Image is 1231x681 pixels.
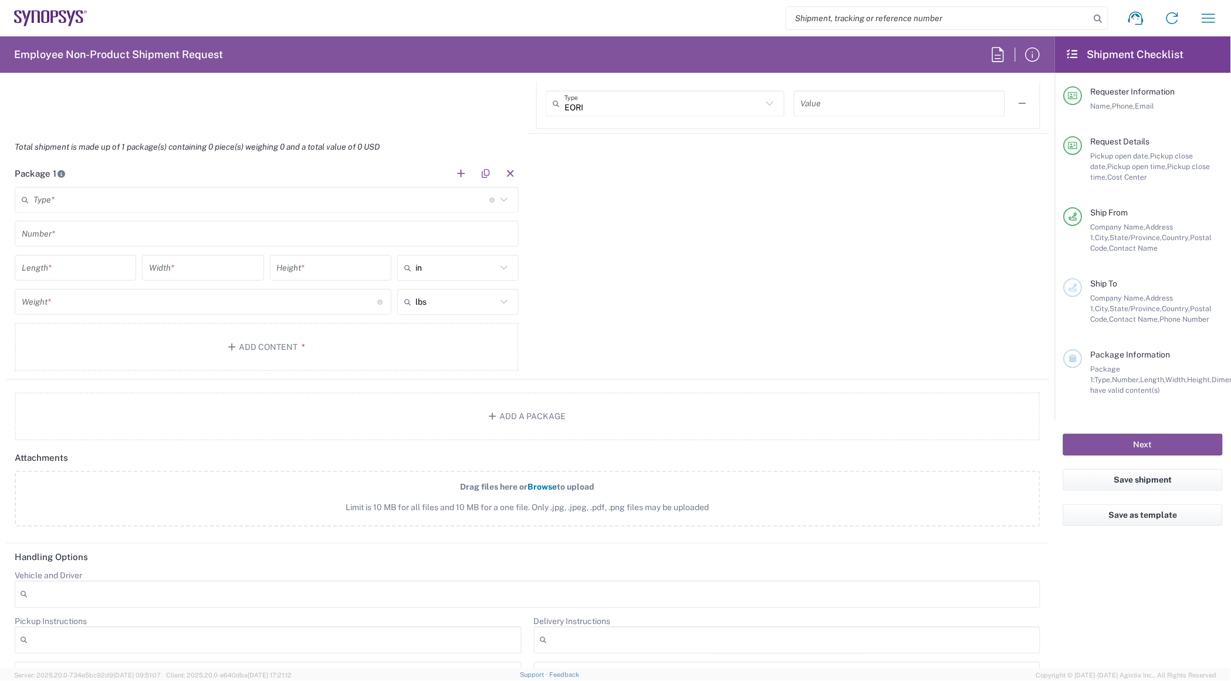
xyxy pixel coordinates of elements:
span: Contact Name, [1110,315,1160,323]
span: Drag files here or [461,482,528,491]
button: Save shipment [1063,469,1223,491]
span: Contact Name [1110,244,1158,252]
span: Phone, [1112,102,1135,110]
span: Name, [1091,102,1112,110]
h2: Attachments [15,452,68,464]
button: Next [1063,434,1223,456]
button: Save as template [1063,504,1223,526]
h2: Package 1 [15,168,66,180]
span: Number, [1112,375,1141,384]
h2: Shipment Checklist [1066,48,1184,62]
span: Phone Number [1160,315,1210,323]
span: Request Details [1091,137,1150,146]
h2: Handling Options [15,551,88,563]
span: Package Information [1091,350,1171,359]
input: Shipment, tracking or reference number [786,7,1090,29]
span: Country, [1162,233,1191,242]
label: Vehicle and Driver [15,570,82,581]
label: Delivery Instructions [534,616,611,626]
span: Limit is 10 MB for all files and 10 MB for a one file. Only .jpg, .jpeg, .pdf, .png files may be ... [40,501,1014,514]
span: Height, [1188,375,1212,384]
button: Add a Package [15,392,1040,440]
span: Ship From [1091,208,1128,217]
span: Cost Center [1108,173,1148,181]
span: Server: 2025.20.0-734e5bc92d9 [14,672,161,679]
span: Type, [1095,375,1112,384]
span: Width, [1166,375,1188,384]
span: [DATE] 17:21:12 [248,672,292,679]
a: Feedback [549,671,579,678]
span: Company Name, [1091,294,1146,302]
span: State/Province, [1110,233,1162,242]
span: Copyright © [DATE]-[DATE] Agistix Inc., All Rights Reserved [1036,670,1217,680]
span: [DATE] 09:51:07 [113,672,161,679]
span: Country, [1162,304,1191,313]
h2: Employee Non-Product Shipment Request [14,48,223,62]
span: Length, [1141,375,1166,384]
label: Pickup Instructions [15,616,87,626]
span: City, [1095,304,1110,313]
span: Package 1: [1091,365,1121,384]
span: Browse [528,482,557,491]
span: Requester Information [1091,87,1175,96]
span: Pickup open date, [1091,151,1151,160]
button: Add Content* [15,323,519,371]
span: City, [1095,233,1110,242]
span: Client: 2025.20.0-e640dba [166,672,292,679]
span: to upload [557,482,595,491]
em: Total shipment is made up of 1 package(s) containing 0 piece(s) weighing 0 and a total value of 0... [6,142,388,151]
span: Ship To [1091,279,1118,288]
span: Company Name, [1091,222,1146,231]
span: State/Province, [1110,304,1162,313]
span: Email [1135,102,1155,110]
span: Pickup open time, [1108,162,1168,171]
a: Support [520,671,549,678]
